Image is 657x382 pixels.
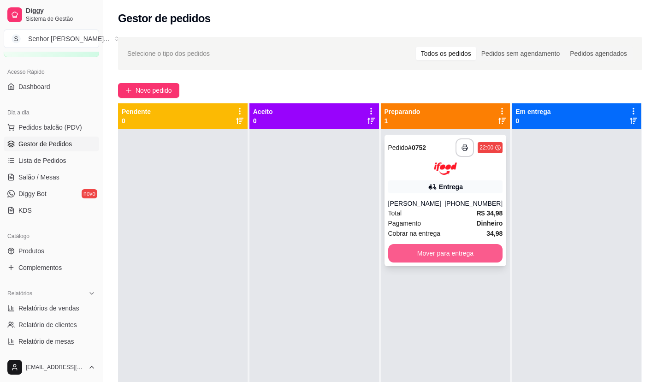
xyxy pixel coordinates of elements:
[515,107,550,116] p: Em entrega
[479,144,493,151] div: 22:00
[388,208,402,218] span: Total
[4,186,99,201] a: Diggy Botnovo
[4,30,99,48] button: Select a team
[4,334,99,349] a: Relatório de mesas
[476,47,565,60] div: Pedidos sem agendamento
[4,79,99,94] a: Dashboard
[18,320,77,329] span: Relatório de clientes
[253,107,273,116] p: Aceito
[125,87,132,94] span: plus
[253,116,273,125] p: 0
[388,228,441,239] span: Cobrar na entrega
[18,263,62,272] span: Complementos
[26,364,84,371] span: [EMAIL_ADDRESS][DOMAIN_NAME]
[4,105,99,120] div: Dia a dia
[18,206,32,215] span: KDS
[515,116,550,125] p: 0
[118,11,211,26] h2: Gestor de pedidos
[122,116,151,125] p: 0
[434,162,457,175] img: ifood
[439,182,463,191] div: Entrega
[26,15,95,23] span: Sistema de Gestão
[486,230,503,237] strong: 34,98
[416,47,476,60] div: Todos os pedidos
[4,65,99,79] div: Acesso Rápido
[385,116,420,125] p: 1
[18,246,44,256] span: Produtos
[4,351,99,365] a: Relatório de fidelidadenovo
[476,209,503,217] strong: R$ 34,98
[18,337,74,346] span: Relatório de mesas
[4,203,99,218] a: KDS
[4,317,99,332] a: Relatório de clientes
[18,82,50,91] span: Dashboard
[565,47,632,60] div: Pedidos agendados
[4,301,99,316] a: Relatórios de vendas
[4,170,99,185] a: Salão / Mesas
[4,244,99,258] a: Produtos
[18,189,47,198] span: Diggy Bot
[4,356,99,378] button: [EMAIL_ADDRESS][DOMAIN_NAME]
[388,144,408,151] span: Pedido
[127,48,210,59] span: Selecione o tipo dos pedidos
[26,7,95,15] span: Diggy
[444,199,503,208] div: [PHONE_NUMBER]
[18,123,82,132] span: Pedidos balcão (PDV)
[18,156,66,165] span: Lista de Pedidos
[7,290,32,297] span: Relatórios
[28,34,109,43] div: Senhor [PERSON_NAME] ...
[388,244,503,263] button: Mover para entrega
[136,85,172,95] span: Novo pedido
[4,260,99,275] a: Complementos
[388,199,445,208] div: [PERSON_NAME]
[4,120,99,135] button: Pedidos balcão (PDV)
[18,173,59,182] span: Salão / Mesas
[18,304,79,313] span: Relatórios de vendas
[4,153,99,168] a: Lista de Pedidos
[4,4,99,26] a: DiggySistema de Gestão
[118,83,179,98] button: Novo pedido
[18,139,72,149] span: Gestor de Pedidos
[385,107,420,116] p: Preparando
[4,137,99,151] a: Gestor de Pedidos
[408,144,426,151] strong: # 0752
[122,107,151,116] p: Pendente
[476,220,503,227] strong: Dinheiro
[388,218,421,228] span: Pagamento
[12,34,21,43] span: S
[4,229,99,244] div: Catálogo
